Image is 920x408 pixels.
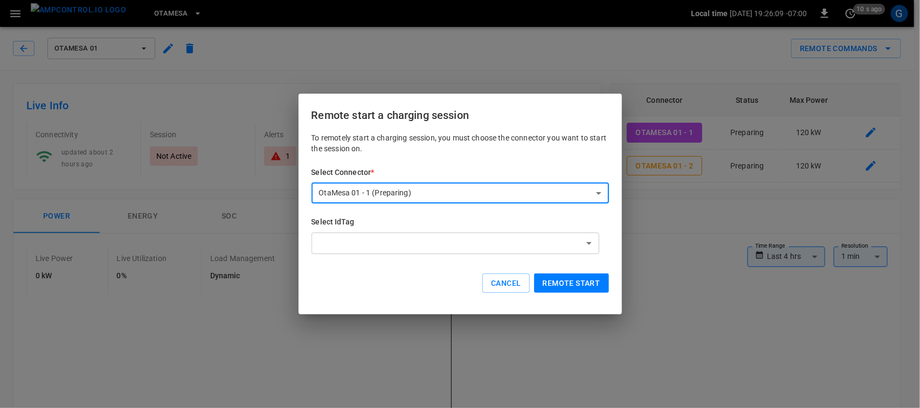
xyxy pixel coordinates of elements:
[312,167,609,179] h6: Select Connector
[312,107,609,124] h6: Remote start a charging session
[482,273,529,293] button: Cancel
[312,216,609,228] h6: Select IdTag
[312,183,609,203] div: OtaMesa 01 - 1 (Preparing)
[312,132,609,154] p: To remotely start a charging session, you must choose the connector you want to start the session...
[534,273,609,293] button: Remote start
